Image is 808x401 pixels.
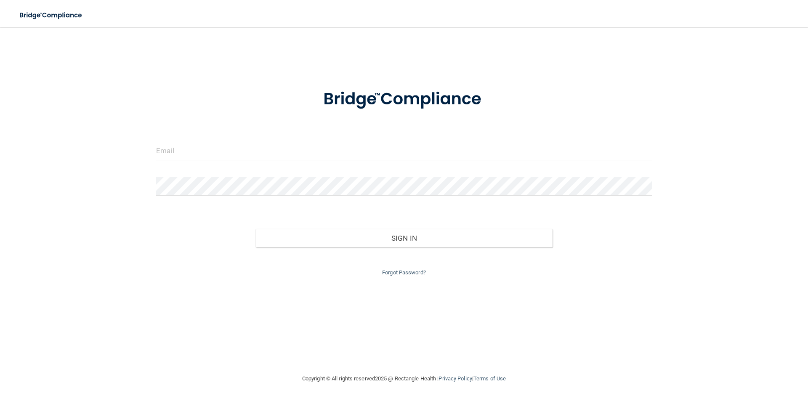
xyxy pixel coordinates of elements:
[473,375,506,382] a: Terms of Use
[13,7,90,24] img: bridge_compliance_login_screen.278c3ca4.svg
[255,229,553,247] button: Sign In
[250,365,558,392] div: Copyright © All rights reserved 2025 @ Rectangle Health | |
[306,77,502,121] img: bridge_compliance_login_screen.278c3ca4.svg
[156,141,652,160] input: Email
[439,375,472,382] a: Privacy Policy
[382,269,426,276] a: Forgot Password?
